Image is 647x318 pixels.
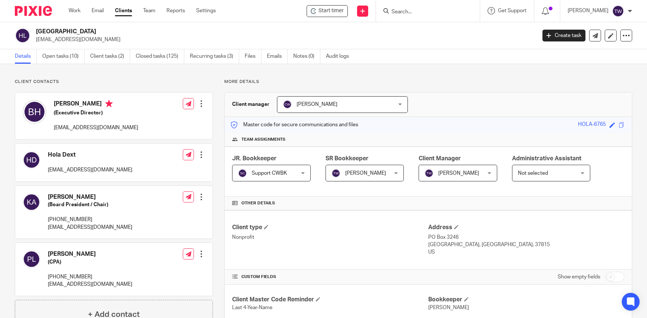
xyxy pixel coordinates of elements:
[568,7,608,14] p: [PERSON_NAME]
[232,101,270,108] h3: Client manager
[345,171,386,176] span: [PERSON_NAME]
[36,36,531,43] p: [EMAIL_ADDRESS][DOMAIN_NAME]
[48,281,132,288] p: [EMAIL_ADDRESS][DOMAIN_NAME]
[232,155,277,161] span: JR. Bookkeeper
[48,250,132,258] h4: [PERSON_NAME]
[15,28,30,43] img: svg%3E
[428,241,624,248] p: [GEOGRAPHIC_DATA], [GEOGRAPHIC_DATA], 37815
[136,49,184,64] a: Closed tasks (125)
[391,9,458,16] input: Search
[283,100,292,109] img: svg%3E
[558,273,600,281] label: Show empty fields
[48,273,132,281] p: [PHONE_NUMBER]
[23,250,40,268] img: svg%3E
[438,171,479,176] span: [PERSON_NAME]
[23,193,40,211] img: svg%3E
[115,7,132,14] a: Clients
[48,166,132,174] p: [EMAIL_ADDRESS][DOMAIN_NAME]
[190,49,239,64] a: Recurring tasks (3)
[331,169,340,178] img: svg%3E
[318,7,344,15] span: Start timer
[48,258,132,266] h5: (CPA)
[143,7,155,14] a: Team
[428,224,624,231] h4: Address
[48,216,132,223] p: [PHONE_NUMBER]
[267,49,288,64] a: Emails
[238,169,247,178] img: svg%3E
[326,155,369,161] span: SR Bookkeeper
[293,49,320,64] a: Notes (0)
[428,296,624,304] h4: Bookkeeper
[92,7,104,14] a: Email
[48,201,132,208] h5: (Board President / Chair)
[297,102,337,107] span: [PERSON_NAME]
[518,171,548,176] span: Not selected
[15,49,37,64] a: Details
[196,7,216,14] a: Settings
[307,5,348,17] div: HOLA Lakeway
[419,155,461,161] span: Client Manager
[232,224,428,231] h4: Client type
[428,234,624,241] p: PO Box 3246
[48,224,132,231] p: [EMAIL_ADDRESS][DOMAIN_NAME]
[612,5,624,17] img: svg%3E
[36,28,432,36] h2: [GEOGRAPHIC_DATA]
[54,124,138,131] p: [EMAIL_ADDRESS][DOMAIN_NAME]
[48,193,132,201] h4: [PERSON_NAME]
[232,305,273,310] span: Last 4-Year-Name
[425,169,433,178] img: svg%3E
[48,151,132,159] h4: Hola Dext
[252,171,287,176] span: Support CWBK
[105,100,113,107] i: Primary
[232,234,428,241] p: Nonprofit
[232,296,428,304] h4: Client Master Code Reminder
[15,6,52,16] img: Pixie
[512,155,581,161] span: Administrative Assistant
[498,8,526,13] span: Get Support
[69,7,80,14] a: Work
[54,109,138,117] h5: (Executive Director)
[224,79,632,85] p: More details
[245,49,261,64] a: Files
[230,121,358,128] p: Master code for secure communications and files
[42,49,85,64] a: Open tasks (10)
[166,7,185,14] a: Reports
[23,100,46,124] img: svg%3E
[232,274,428,280] h4: CUSTOM FIELDS
[90,49,130,64] a: Client tasks (2)
[54,100,138,109] h4: [PERSON_NAME]
[428,248,624,256] p: US
[428,305,469,310] span: [PERSON_NAME]
[23,151,40,169] img: svg%3E
[241,137,285,143] span: Team assignments
[542,30,585,41] a: Create task
[241,200,275,206] span: Other details
[326,49,354,64] a: Audit logs
[15,79,213,85] p: Client contacts
[578,121,606,129] div: HOLA-6765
